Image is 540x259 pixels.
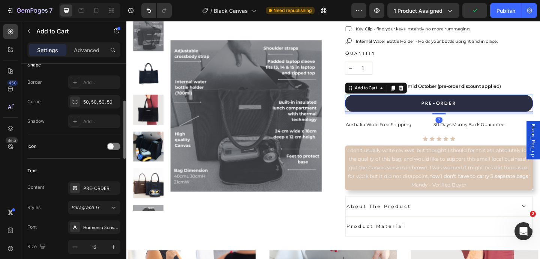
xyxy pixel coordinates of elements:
div: 450 [7,80,18,86]
div: Shape [27,62,41,68]
span: 2 [530,211,536,217]
span: Black Canvas [214,7,248,15]
div: Shadow [27,118,45,125]
button: PRE-ORDER [238,80,443,99]
p: Australia Wide Free Shipping [239,108,310,117]
button: 1 product assigned [387,3,459,18]
span: Bisous_Pop_up [439,112,446,148]
div: Harmonia Sans W01 Regular [83,224,118,231]
div: Border [27,79,42,86]
span: / [210,7,212,15]
p: Settings [37,46,58,54]
div: Publish [496,7,515,15]
button: Publish [490,3,522,18]
p: product material [240,220,303,227]
div: Content [27,184,44,191]
button: Paragraph 1* [68,201,120,214]
iframe: Intercom live chat [514,222,532,240]
div: PRE-ORDER [83,185,118,192]
div: Styles [27,204,40,211]
p: 7 [49,6,52,15]
div: PRE-ORDER [321,86,359,93]
div: Quantity [238,31,443,41]
div: 30 days money back guarantee [334,108,412,118]
div: Font [27,224,37,230]
div: Undo/Redo [141,3,172,18]
strong: Expected at our warehouse mid October (pre-order discount applied) [238,68,408,74]
div: Text [27,167,37,174]
div: Add... [83,118,118,125]
span: Key Clip - find your keys instantly no more rummaging. [250,6,375,12]
input: quantity [249,45,266,58]
span: Paragraph 1* [71,204,100,211]
div: Corner [27,98,42,105]
p: Mandy - Verified Buyer [238,174,442,183]
span: Internal Water Bottle Holder - Holds your bottle upright and in place. [250,20,404,25]
div: Beta [6,137,18,143]
p: about the product [240,198,310,206]
strong: now I don't have to carry 3 separate bags [330,166,437,172]
div: Size [27,242,47,252]
div: 7 [336,105,344,111]
p: Add to Cart [36,27,100,36]
div: Add to Cart [247,70,274,77]
p: Advanced [74,46,99,54]
iframe: Design area [126,21,540,259]
div: Icon [27,143,36,150]
button: 7 [3,3,56,18]
button: decrement [238,45,249,58]
p: "I don't usually write reviews, but thought I should for this as I absolutely love the quality of... [238,136,442,174]
span: Need republishing [273,7,312,14]
div: Add... [83,79,118,86]
div: 50, 50, 50, 50 [83,99,118,105]
span: 1 product assigned [394,7,442,15]
button: increment [266,45,277,58]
